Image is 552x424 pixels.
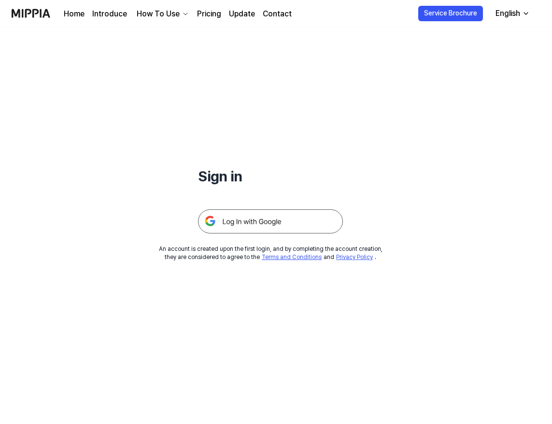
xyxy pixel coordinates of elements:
img: 구글 로그인 버튼 [198,209,343,233]
button: English [488,4,536,23]
a: Privacy Policy [336,254,373,260]
div: English [494,8,522,19]
a: Contact [263,8,292,20]
a: Pricing [197,8,221,20]
div: How To Use [135,8,182,20]
div: An account is created upon the first login, and by completing the account creation, they are cons... [159,245,382,261]
a: Introduce [92,8,127,20]
a: Home [64,8,85,20]
a: Terms and Conditions [262,254,322,260]
button: How To Use [135,8,189,20]
a: Update [229,8,255,20]
h1: Sign in [198,166,343,186]
button: Service Brochure [418,6,483,21]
